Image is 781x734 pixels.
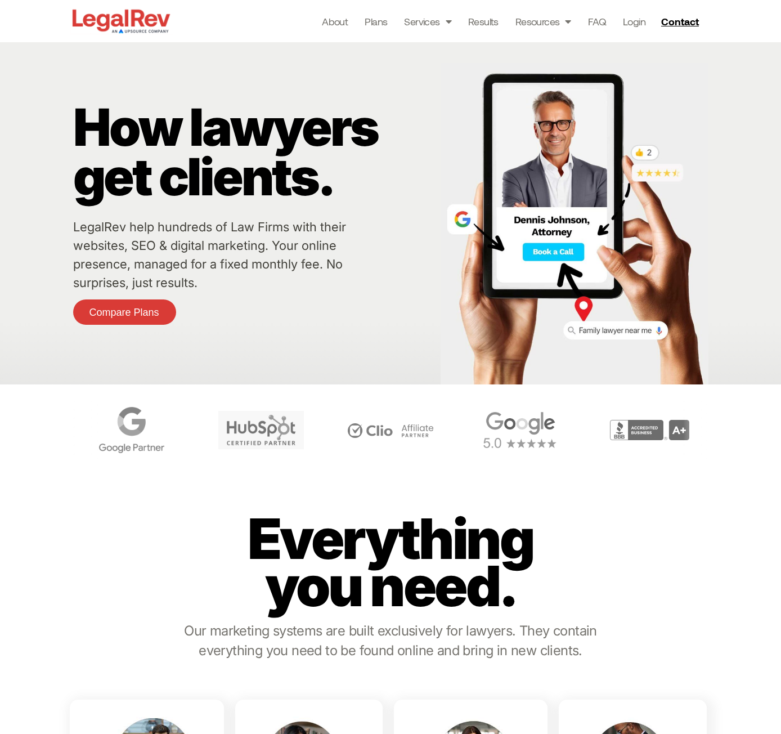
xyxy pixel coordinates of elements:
div: 5 / 6 [199,401,323,459]
a: Plans [365,14,387,29]
span: Contact [661,16,699,26]
a: Compare Plans [73,299,176,325]
a: Login [623,14,645,29]
div: 6 / 6 [329,401,452,459]
div: 1 / 6 [458,401,582,459]
p: Our marketing systems are built exclusively for lawyers. They contain everything you need to be f... [178,621,603,660]
a: Services [404,14,451,29]
a: Contact [657,12,706,30]
div: 4 / 6 [70,401,194,459]
div: Carousel [70,401,711,459]
span: Compare Plans [89,307,159,317]
a: Results [468,14,499,29]
nav: Menu [322,14,645,29]
div: 2 / 6 [587,401,711,459]
a: FAQ [588,14,606,29]
a: LegalRev help hundreds of Law Firms with their websites, SEO & digital marketing. Your online pre... [73,220,346,290]
a: Resources [515,14,571,29]
p: Everything you need. [227,515,554,610]
a: About [322,14,348,29]
p: How lawyers get clients. [73,102,436,202]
